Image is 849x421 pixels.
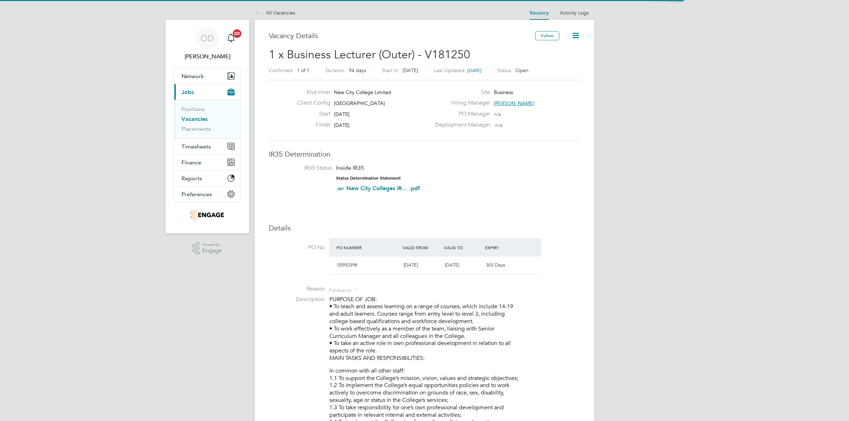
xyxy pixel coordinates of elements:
[483,241,525,254] div: Expiry
[269,244,325,251] label: PO No
[291,89,330,96] label: End Hirer
[467,68,481,74] span: [DATE]
[297,67,310,74] span: 1 of 1
[494,89,513,95] span: Business
[530,10,549,16] a: Vacancy
[224,27,238,49] a: 20
[276,164,332,172] label: IR35 Status
[181,159,201,166] span: Finance
[269,296,325,303] label: Description
[335,241,401,254] div: PO Number
[202,242,222,248] span: Powered by
[431,89,490,96] label: Site
[181,73,204,80] span: Network
[269,223,580,233] h3: Details
[291,99,330,107] label: Client Config
[334,111,350,117] span: [DATE]
[233,29,241,38] span: 20
[166,20,249,233] nav: Main navigation
[442,241,484,254] div: Valid To
[269,285,325,293] label: Reason
[346,185,420,192] a: New City Colleges IR... .pdf
[174,170,240,186] button: Reports
[334,100,385,106] span: [GEOGRAPHIC_DATA]
[192,242,223,255] a: Powered byEngage
[181,175,202,182] span: Reports
[329,285,358,293] div: For due to ""
[269,31,535,40] h3: Vacancy Details
[495,122,502,128] span: n/a
[191,209,224,221] img: jambo-logo-retina.png
[382,67,398,74] label: Start In
[329,296,580,362] p: PURPOSE OF JOB: • To teach and assess learning on a range of courses, which include 14-19 and adu...
[174,186,240,202] button: Preferences
[181,106,205,112] a: Positions
[434,67,464,74] label: Last Updated
[174,100,240,138] div: Jobs
[403,67,418,74] span: [DATE]
[535,31,559,40] button: Follow
[269,48,470,62] span: 1 x Business Lecturer (Outer) - V181250
[181,116,208,122] a: Vacancies
[291,110,330,118] label: Start
[181,191,212,198] span: Preferences
[334,122,350,128] span: [DATE]
[181,143,211,150] span: Timesheets
[269,150,580,159] h3: IR35 Determination
[431,121,490,129] label: Deployment Manager
[336,164,364,171] span: Inside IR35
[494,100,535,106] span: [PERSON_NAME]
[174,209,241,221] a: Go to home page
[181,125,211,132] a: Placements
[174,68,240,84] button: Network
[486,262,505,268] span: 303 Days
[174,139,240,154] button: Timesheets
[560,10,589,16] a: Activity Logs
[255,10,295,16] a: All Vacancies
[401,241,442,254] div: Valid From
[515,67,529,74] span: Open
[269,67,293,74] label: Confirmed
[431,99,490,107] label: Hiring Manager
[325,67,345,74] label: Duration
[174,84,240,100] button: Jobs
[349,67,366,74] span: 94 days
[404,262,418,268] span: [DATE]
[497,67,511,74] label: Status
[202,248,222,254] span: Engage
[334,89,391,95] span: New City College Limited
[174,27,241,61] a: OD[PERSON_NAME]
[336,176,401,181] strong: Status Determination Statement
[181,89,194,95] span: Jobs
[201,34,214,43] span: OD
[174,52,241,61] span: Ollie Dart
[431,110,490,118] label: PO Manager
[174,154,240,170] button: Finance
[445,262,459,268] span: [DATE]
[337,262,357,268] span: 05950398
[494,111,501,117] span: n/a
[291,121,330,129] label: Finish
